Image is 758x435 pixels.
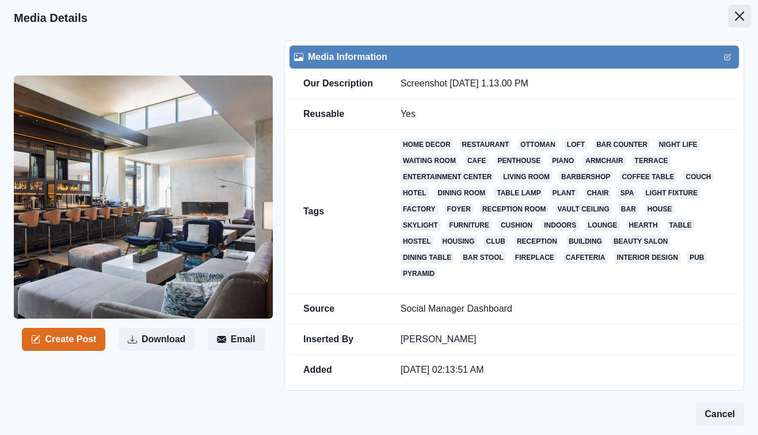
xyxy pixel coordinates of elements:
[513,252,557,263] a: fireplace
[550,187,578,199] a: plant
[559,171,612,183] a: barbershop
[721,50,734,64] button: Edit
[22,328,105,351] button: Create Post
[518,139,557,150] a: ottoman
[401,334,477,344] a: [PERSON_NAME]
[440,236,477,247] a: housing
[728,5,751,28] button: Close
[657,139,700,150] a: night life
[585,220,619,231] a: lounge
[387,69,739,99] td: Screenshot [DATE] 1.13.00 PM
[436,187,488,199] a: dining room
[290,324,387,355] td: Inserted By
[542,220,578,231] a: indoors
[290,99,387,130] td: Reusable
[208,328,265,351] button: Email
[515,236,559,247] a: reception
[585,187,611,199] a: chair
[401,303,725,315] p: Social Manager Dashboard
[494,187,543,199] a: table lamp
[447,220,492,231] a: furniture
[401,187,429,199] a: hotel
[401,236,433,247] a: hostel
[387,355,739,385] td: [DATE] 02:13:51 AM
[667,220,694,231] a: table
[290,294,387,324] td: Source
[696,403,744,426] button: Cancel
[465,155,489,167] a: cafe
[683,171,713,183] a: couch
[387,99,739,130] td: Yes
[566,236,604,247] a: building
[460,252,505,263] a: bar stool
[290,130,387,294] td: Tags
[501,171,552,183] a: living room
[498,220,535,231] a: cushion
[294,50,734,64] div: Media Information
[445,203,473,215] a: foyer
[401,268,437,279] a: pyramid
[555,203,612,215] a: vault ceiling
[633,155,671,167] a: terrace
[645,203,675,215] a: house
[565,139,587,150] a: loft
[401,203,438,215] a: factory
[594,139,650,150] a: bar counter
[480,203,548,215] a: reception room
[618,187,637,199] a: spa
[687,252,706,263] a: pub
[550,155,576,167] a: piano
[290,355,387,385] td: Added
[290,69,387,99] td: Our Description
[119,328,195,351] button: Download
[484,236,508,247] a: club
[583,155,625,167] a: armchair
[401,171,494,183] a: entertainment center
[615,252,681,263] a: interior design
[401,220,440,231] a: skylight
[619,171,676,183] a: coffee table
[619,203,638,215] a: bar
[401,139,453,150] a: home decor
[401,252,454,263] a: dining table
[401,155,458,167] a: waiting room
[14,75,273,319] img: vwrpurmkaapnz69lmhca
[643,187,700,199] a: light fixture
[563,252,608,263] a: cafeteria
[496,155,543,167] a: penthouse
[627,220,660,231] a: hearth
[460,139,512,150] a: restaurant
[611,236,670,247] a: beauty salon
